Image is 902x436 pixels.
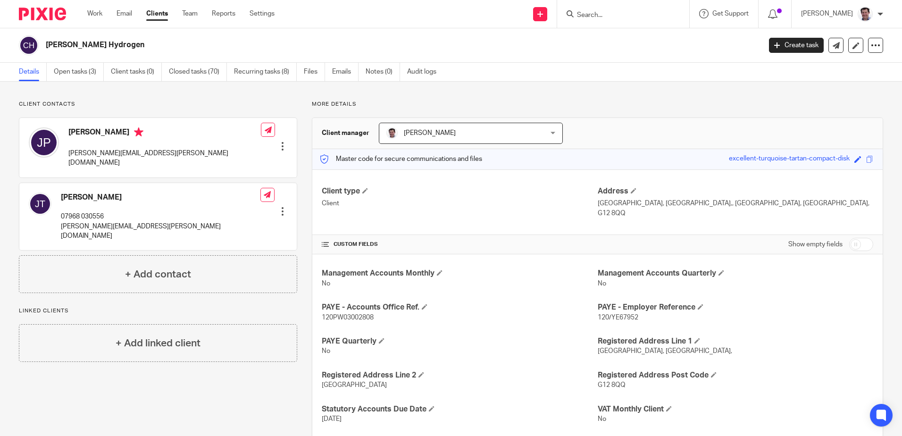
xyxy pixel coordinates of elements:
h4: + Add linked client [116,336,200,351]
h4: Address [598,186,873,196]
p: [PERSON_NAME] [801,9,853,18]
span: No [598,416,606,422]
p: Client [322,199,597,208]
h4: Management Accounts Monthly [322,268,597,278]
a: Files [304,63,325,81]
h4: VAT Monthly Client [598,404,873,414]
img: svg%3E [19,35,39,55]
p: [GEOGRAPHIC_DATA], [GEOGRAPHIC_DATA],, [GEOGRAPHIC_DATA], [GEOGRAPHIC_DATA], [598,199,873,208]
span: [DATE] [322,416,342,422]
span: No [598,280,606,287]
img: svg%3E [29,127,59,158]
i: Primary [134,127,143,137]
a: Open tasks (3) [54,63,104,81]
img: Facebook%20Profile%20picture%20(2).jpg [858,7,873,22]
h4: + Add contact [125,267,191,282]
h4: Management Accounts Quarterly [598,268,873,278]
img: svg%3E [29,193,51,215]
h4: [PERSON_NAME] [68,127,261,139]
a: Work [87,9,102,18]
p: [PERSON_NAME][EMAIL_ADDRESS][PERSON_NAME][DOMAIN_NAME] [68,149,261,168]
span: [GEOGRAPHIC_DATA] [322,382,387,388]
a: Audit logs [407,63,443,81]
a: Team [182,9,198,18]
h4: Client type [322,186,597,196]
h4: PAYE - Employer Reference [598,302,873,312]
span: Get Support [712,10,749,17]
a: Details [19,63,47,81]
p: [PERSON_NAME][EMAIL_ADDRESS][PERSON_NAME][DOMAIN_NAME] [61,222,260,241]
p: Master code for secure communications and files [319,154,482,164]
a: Clients [146,9,168,18]
a: Create task [769,38,824,53]
a: Notes (0) [366,63,400,81]
h4: PAYE - Accounts Office Ref. [322,302,597,312]
a: Reports [212,9,235,18]
h4: Registered Address Post Code [598,370,873,380]
h4: Registered Address Line 1 [598,336,873,346]
p: More details [312,101,883,108]
p: 07968 030556 [61,212,260,221]
h4: [PERSON_NAME] [61,193,260,202]
h4: PAYE Quarterly [322,336,597,346]
span: 120PW03002808 [322,314,374,321]
p: Linked clients [19,307,297,315]
h4: CUSTOM FIELDS [322,241,597,248]
span: 120/YE67952 [598,314,638,321]
a: Email [117,9,132,18]
h2: [PERSON_NAME] Hydrogen [46,40,613,50]
a: Closed tasks (70) [169,63,227,81]
span: No [322,348,330,354]
p: Client contacts [19,101,297,108]
span: [GEOGRAPHIC_DATA], [GEOGRAPHIC_DATA], [598,348,732,354]
h4: Statutory Accounts Due Date [322,404,597,414]
label: Show empty fields [788,240,843,249]
p: G12 8QQ [598,209,873,218]
h3: Client manager [322,128,369,138]
div: excellent-turquoise-tartan-compact-disk [729,154,850,165]
img: Facebook%20Profile%20picture%20(2).jpg [386,127,398,139]
span: No [322,280,330,287]
span: G12 8QQ [598,382,626,388]
input: Search [576,11,661,20]
a: Emails [332,63,359,81]
a: Client tasks (0) [111,63,162,81]
h4: Registered Address Line 2 [322,370,597,380]
a: Settings [250,9,275,18]
img: Pixie [19,8,66,20]
a: Recurring tasks (8) [234,63,297,81]
span: [PERSON_NAME] [404,130,456,136]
